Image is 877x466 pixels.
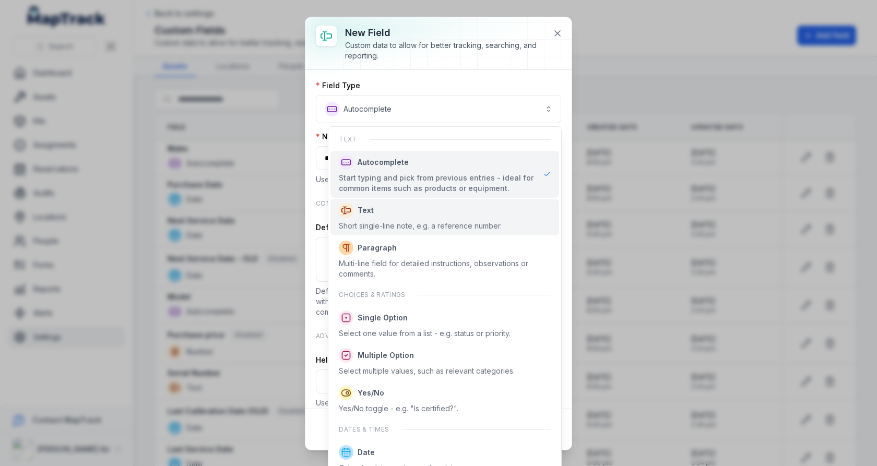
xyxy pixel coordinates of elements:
[358,205,374,216] span: Text
[330,284,559,305] div: Choices & ratings
[358,313,408,323] span: Single Option
[339,366,515,376] div: Select multiple values, such as relevant categories.
[339,221,502,231] div: Short single-line note, e.g. a reference number.
[316,95,561,123] button: Autocomplete
[358,447,375,458] span: Date
[339,328,511,339] div: Select one value from a list - e.g. status or priority.
[330,129,559,150] div: Text
[339,258,550,279] div: Multi-line field for detailed instructions, observations or comments.
[358,243,397,253] span: Paragraph
[339,173,535,194] div: Start typing and pick from previous entries - ideal for common items such as products or equipment.
[330,419,559,440] div: Dates & times
[358,350,414,361] span: Multiple Option
[358,388,384,398] span: Yes/No
[358,157,409,168] span: Autocomplete
[339,403,458,414] div: Yes/No toggle - e.g. "Is certified?".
